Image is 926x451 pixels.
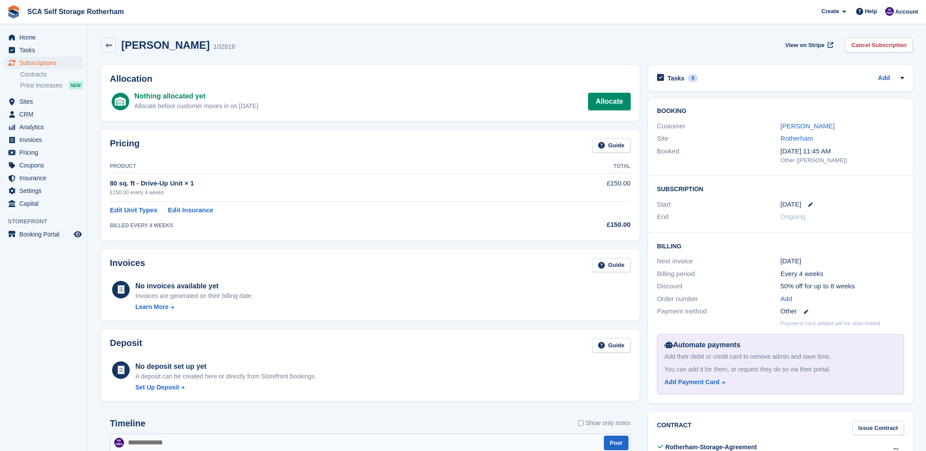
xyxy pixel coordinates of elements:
div: [DATE] [781,256,904,266]
div: Set Up Deposit [135,383,179,392]
a: menu [4,95,83,108]
h2: Subscription [657,184,904,193]
th: Total [533,160,631,174]
a: [PERSON_NAME] [781,122,835,130]
a: Contracts [20,70,83,79]
div: [DATE] 11:45 AM [781,146,904,156]
a: menu [4,197,83,210]
span: Pricing [19,146,72,159]
span: Price increases [20,81,62,90]
span: CRM [19,108,72,120]
a: Issue Contract [852,421,904,435]
a: menu [4,134,83,146]
th: Product [110,160,533,174]
div: £150.00 every 4 weeks [110,189,533,196]
span: Storefront [8,217,87,226]
div: Booked [657,146,781,165]
div: Start [657,200,781,210]
a: Allocate [588,93,630,110]
div: NEW [69,81,83,90]
div: No invoices available yet [135,281,253,291]
div: Customer [657,121,781,131]
div: Other ([PERSON_NAME]) [781,156,904,165]
div: 50% off for up to 8 weeks [781,281,904,291]
a: Edit Insurance [168,205,213,215]
a: Add [781,294,792,304]
div: BILLED EVERY 4 WEEKS [110,222,533,229]
a: menu [4,57,83,69]
span: Booking Portal [19,228,72,240]
a: Guide [592,138,631,153]
h2: Booking [657,108,904,115]
span: View on Stripe [785,41,824,50]
span: Settings [19,185,72,197]
div: 0 [688,74,698,82]
a: Price increases NEW [20,80,83,90]
div: 102818 [213,42,235,52]
span: Home [19,31,72,44]
h2: Billing [657,241,904,250]
div: Other [781,306,904,316]
h2: Deposit [110,338,142,353]
a: Guide [592,338,631,353]
a: Edit Unit Types [110,205,157,215]
span: Capital [19,197,72,210]
a: Preview store [73,229,83,240]
div: Add Payment Card [665,378,719,387]
div: Nothing allocated yet [134,91,258,102]
div: Allocate before customer moves in on [DATE] [134,102,258,111]
div: Every 4 weeks [781,269,904,279]
p: Payment card added will be auto-linked [781,319,880,328]
a: menu [4,172,83,184]
a: Rotherham [781,135,813,142]
h2: Timeline [110,418,145,429]
time: 2025-09-11 00:00:00 UTC [781,200,801,210]
span: Tasks [19,44,72,56]
h2: Invoices [110,258,145,273]
a: Guide [592,258,631,273]
div: Automate payments [665,340,897,350]
img: stora-icon-8386f47178a22dfd0bd8f6a31ec36ba5ce8667c1dd55bd0f319d3a0aa187defe.svg [7,5,20,18]
a: View on Stripe [782,38,835,52]
div: No deposit set up yet [135,361,316,372]
h2: Pricing [110,138,140,153]
h2: Tasks [668,74,685,82]
button: Post [604,436,628,450]
a: SCA Self Storage Rotherham [24,4,127,19]
div: £150.00 [533,220,631,230]
h2: [PERSON_NAME] [121,39,210,51]
span: Invoices [19,134,72,146]
a: menu [4,121,83,133]
span: Subscriptions [19,57,72,69]
a: Learn More [135,302,253,312]
a: menu [4,146,83,159]
span: Ongoing [781,213,806,220]
span: Coupons [19,159,72,171]
div: Payment method [657,306,781,316]
div: Discount [657,281,781,291]
div: End [657,212,781,222]
input: Show only notes [578,418,584,428]
div: Add their debit or credit card to remove admin and save time. [665,352,897,361]
a: menu [4,31,83,44]
td: £150.00 [533,174,631,201]
a: menu [4,185,83,197]
a: menu [4,44,83,56]
div: Next invoice [657,256,781,266]
div: Billing period [657,269,781,279]
span: Create [821,7,839,16]
span: Analytics [19,121,72,133]
p: A deposit can be created here or directly from Storefront bookings. [135,372,316,381]
div: Learn More [135,302,168,312]
h2: Contract [657,421,692,435]
a: menu [4,159,83,171]
a: Set Up Deposit [135,383,316,392]
span: Sites [19,95,72,108]
div: Order number [657,294,781,304]
img: Kelly Neesham [885,7,894,16]
a: menu [4,108,83,120]
a: Add [878,73,890,84]
div: Invoices are generated on their billing date. [135,291,253,301]
span: Help [865,7,877,16]
a: Cancel Subscription [845,38,913,52]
